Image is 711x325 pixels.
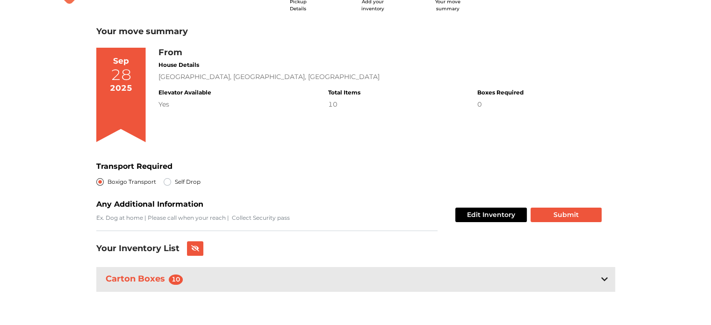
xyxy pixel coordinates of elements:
[158,62,524,68] h4: House Details
[96,244,180,254] h3: Your Inventory List
[110,82,132,94] div: 2025
[113,55,129,67] div: Sep
[328,100,360,109] div: 10
[104,272,189,287] h3: Carton Boxes
[175,176,201,188] label: Self Drop
[169,274,183,285] span: 10
[455,208,527,222] button: Edit Inventory
[477,100,524,109] div: 0
[96,27,615,37] h3: Your move summary
[328,89,360,96] h4: Total Items
[158,48,524,58] h3: From
[477,89,524,96] h4: Boxes Required
[108,176,156,188] label: Boxigo Transport
[111,67,131,82] div: 28
[158,89,211,96] h4: Elevator Available
[158,72,524,82] div: [GEOGRAPHIC_DATA], [GEOGRAPHIC_DATA], [GEOGRAPHIC_DATA]
[96,200,203,209] b: Any Additional Information
[96,162,172,171] b: Transport Required
[158,100,211,109] div: Yes
[531,208,602,222] button: Submit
